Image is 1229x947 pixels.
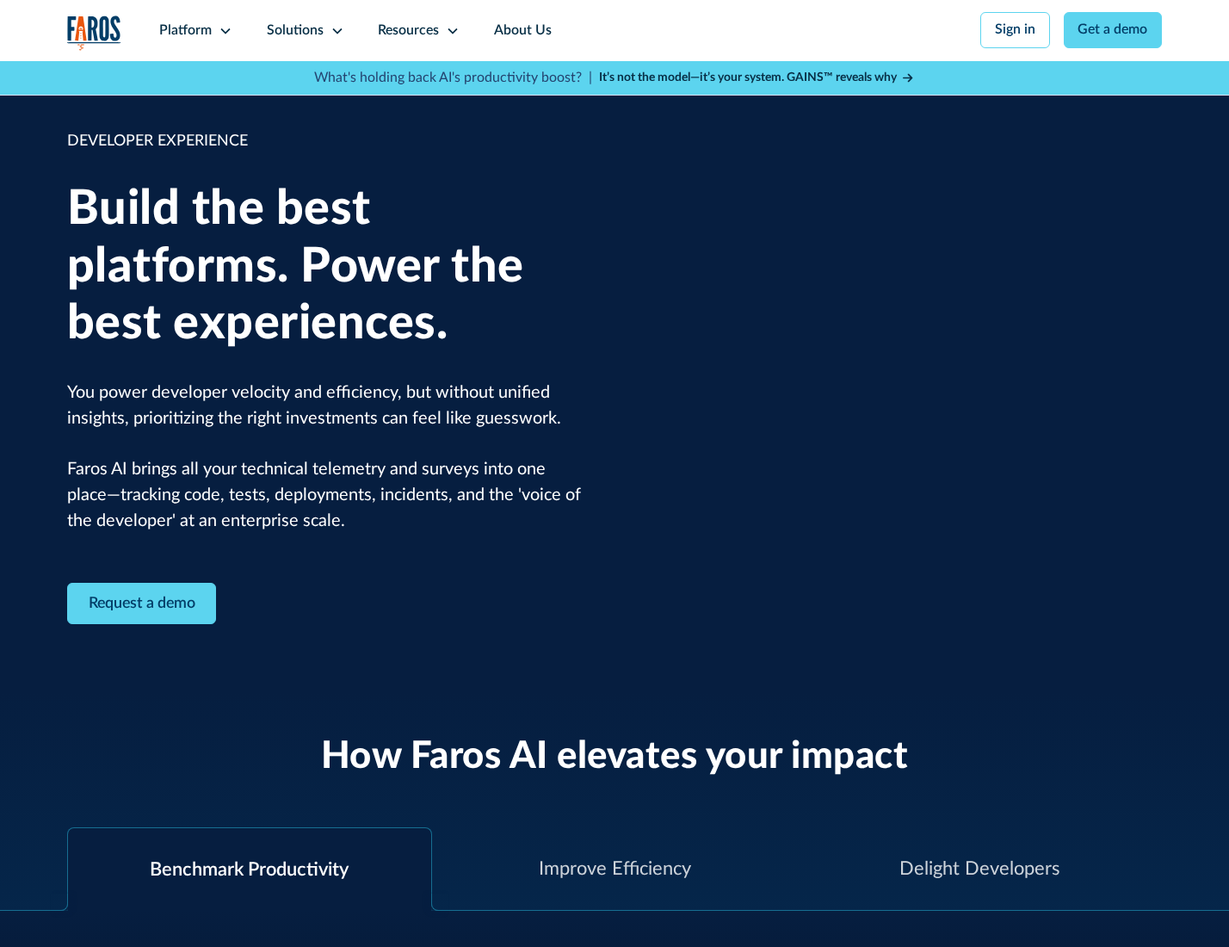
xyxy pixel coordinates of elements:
[267,21,324,41] div: Solutions
[159,21,212,41] div: Platform
[899,855,1059,883] div: Delight Developers
[378,21,439,41] div: Resources
[314,68,592,89] p: What's holding back AI's productivity boost? |
[150,856,349,884] div: Benchmark Productivity
[67,583,217,625] a: Contact Modal
[321,734,909,780] h2: How Faros AI elevates your impact
[980,12,1050,48] a: Sign in
[599,71,897,84] strong: It’s not the model—it’s your system. GAINS™ reveals why
[539,855,691,883] div: Improve Efficiency
[1064,12,1163,48] a: Get a demo
[67,15,122,51] a: home
[67,15,122,51] img: Logo of the analytics and reporting company Faros.
[67,181,590,353] h1: Build the best platforms. Power the best experiences.
[67,381,590,535] p: You power developer velocity and efficiency, but without unified insights, prioritizing the right...
[67,130,590,153] div: DEVELOPER EXPERIENCE
[599,69,916,87] a: It’s not the model—it’s your system. GAINS™ reveals why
